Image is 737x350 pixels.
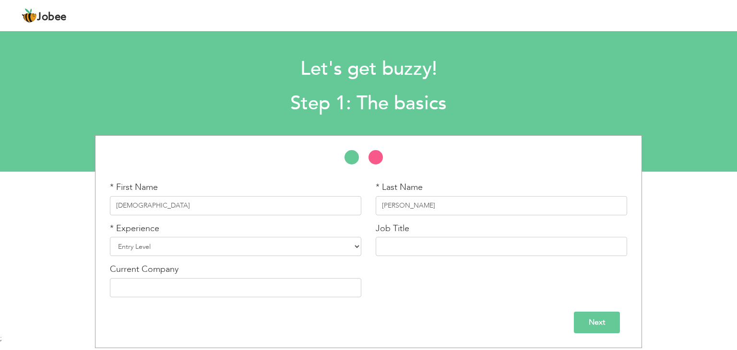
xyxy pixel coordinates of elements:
[110,181,158,194] label: * First Name
[376,222,409,235] label: Job Title
[99,91,638,116] h2: Step 1: The basics
[37,12,67,23] span: Jobee
[376,181,423,194] label: * Last Name
[110,222,159,235] label: * Experience
[110,263,178,276] label: Current Company
[99,57,638,82] h1: Let's get buzzy!
[574,312,620,333] input: Next
[22,8,37,23] img: jobee.io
